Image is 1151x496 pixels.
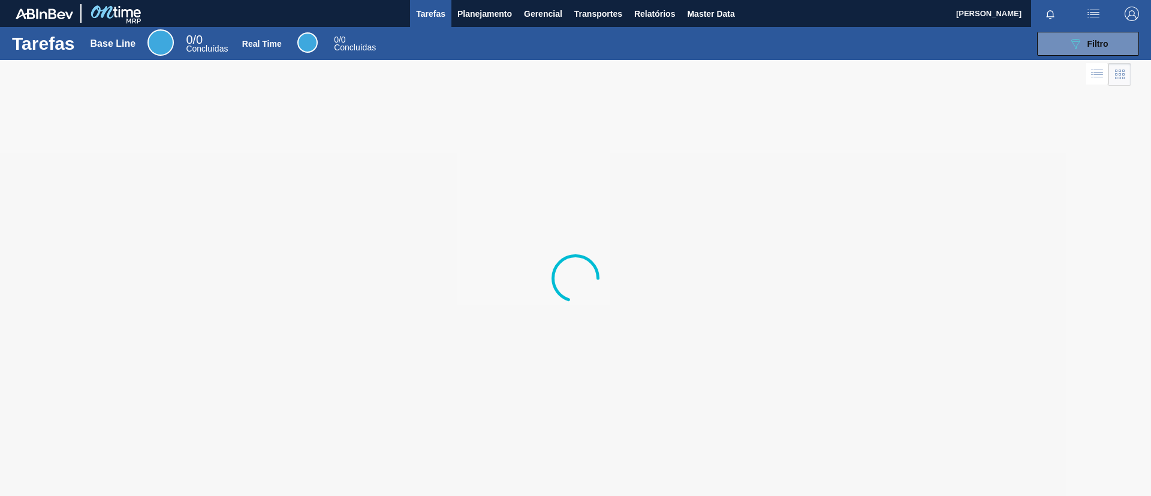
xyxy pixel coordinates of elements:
div: Real Time [242,39,282,49]
div: Real Time [334,36,376,52]
div: Real Time [297,32,318,53]
img: Logout [1125,7,1139,21]
h1: Tarefas [12,37,75,50]
img: TNhmsLtSVTkK8tSr43FrP2fwEKptu5GPRR3wAAAABJRU5ErkJggg== [16,8,73,19]
span: / 0 [334,35,345,44]
span: Master Data [687,7,734,21]
span: Gerencial [524,7,562,21]
div: Base Line [91,38,136,49]
div: Base Line [147,29,174,56]
span: Concluídas [186,44,228,53]
span: Filtro [1087,39,1108,49]
span: 0 [334,35,339,44]
span: / 0 [186,33,203,46]
span: Relatórios [634,7,675,21]
span: Tarefas [416,7,445,21]
span: Concluídas [334,43,376,52]
button: Notificações [1031,5,1069,22]
span: Transportes [574,7,622,21]
span: Planejamento [457,7,512,21]
img: userActions [1086,7,1101,21]
div: Base Line [186,35,228,53]
button: Filtro [1037,32,1139,56]
span: 0 [186,33,192,46]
